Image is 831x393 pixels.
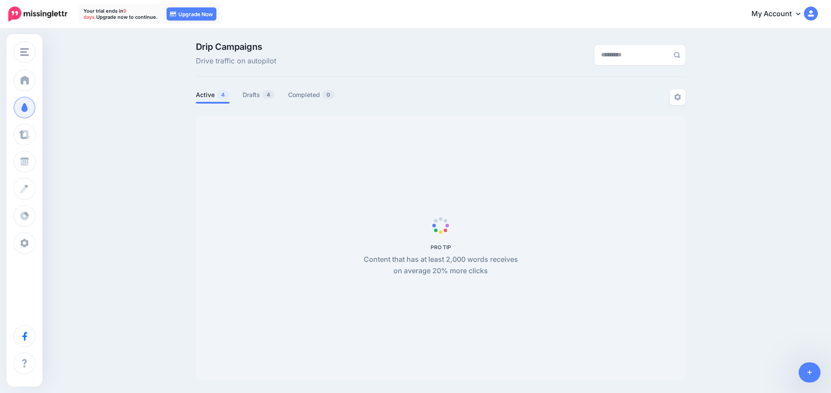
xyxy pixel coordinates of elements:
[322,90,334,99] span: 0
[674,52,680,58] img: search-grey-6.png
[288,90,335,100] a: Completed0
[243,90,275,100] a: Drafts4
[196,56,276,67] span: Drive traffic on autopilot
[83,8,158,20] p: Your trial ends in Upgrade now to continue.
[359,244,523,250] h5: PRO TIP
[674,94,681,101] img: settings-grey.png
[83,8,126,20] span: 9 days.
[167,7,216,21] a: Upgrade Now
[196,90,229,100] a: Active4
[196,42,276,51] span: Drip Campaigns
[20,48,29,56] img: menu.png
[359,254,523,277] p: Content that has at least 2,000 words receives on average 20% more clicks
[262,90,275,99] span: 4
[217,90,229,99] span: 4
[743,3,818,25] a: My Account
[8,7,67,21] img: Missinglettr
